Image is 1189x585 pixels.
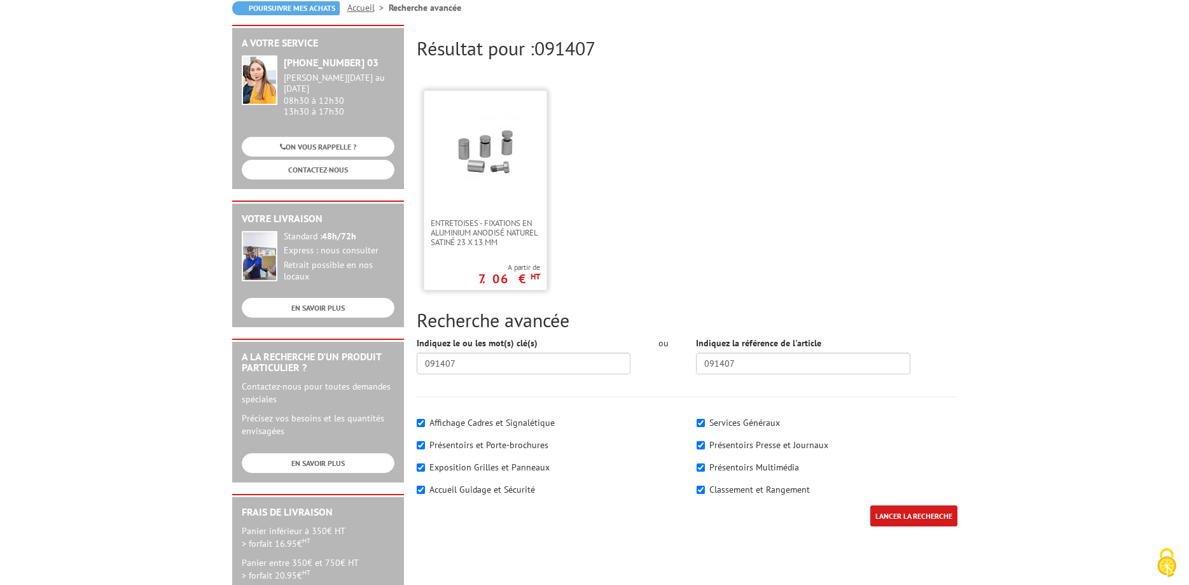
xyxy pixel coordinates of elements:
label: Exposition Grilles et Panneaux [429,462,550,473]
input: Affichage Cadres et Signalétique [417,419,425,427]
label: Présentoirs Multimédia [709,462,799,473]
a: EN SAVOIR PLUS [242,453,394,473]
div: 08h30 à 12h30 13h30 à 17h30 [284,73,394,116]
div: Express : nous consulter [284,245,394,257]
label: Présentoirs Presse et Journaux [709,439,828,451]
div: Retrait possible en nos locaux [284,260,394,283]
h2: Recherche avancée [417,309,957,330]
a: Entretoises - fixations en aluminium anodisé naturel satiné 23 x 13 mm [424,218,546,247]
img: widget-service.jpg [242,55,277,105]
label: Services Généraux [709,417,780,428]
div: ou [650,337,677,349]
input: Accueil Guidage et Sécurité [417,486,425,494]
h2: Résultat pour : [417,38,957,59]
img: Entretoises - fixations en aluminium anodisé naturel satiné 23 x 13 mm [444,110,527,193]
input: LANCER LA RECHERCHE [870,505,957,526]
span: 091407 [534,36,595,60]
label: Indiquez la référence de l'article [696,337,821,349]
label: Affichage Cadres et Signalétique [429,417,555,428]
a: ON VOUS RAPPELLE ? [242,137,394,157]
input: Présentoirs Multimédia [697,463,705,472]
h2: Votre livraison [242,213,394,225]
span: A partir de [478,262,540,272]
a: EN SAVOIR PLUS [242,298,394,318]
label: Classement et Rangement [709,484,810,495]
h2: A la recherche d'un produit particulier ? [242,351,394,374]
label: Présentoirs et Porte-brochures [429,439,548,451]
img: widget-livraison.jpg [242,231,277,281]
label: Indiquez le ou les mot(s) clé(s) [417,337,538,349]
span: > forfait 20.95€ [242,570,310,581]
strong: [PHONE_NUMBER] 03 [284,56,379,69]
sup: HT [302,536,310,545]
p: Panier inférieur à 350€ HT [242,525,394,550]
input: Présentoirs Presse et Journaux [697,441,705,449]
input: Présentoirs et Porte-brochures [417,441,425,449]
label: Accueil Guidage et Sécurité [429,484,535,495]
a: Accueil [347,2,389,13]
span: > forfait 16.95€ [242,538,310,549]
li: Recherche avancée [389,1,461,14]
span: Entretoises - fixations en aluminium anodisé naturel satiné 23 x 13 mm [431,218,540,247]
button: Cookies (fenêtre modale) [1144,542,1189,585]
input: Services Généraux [697,419,705,427]
p: Précisez vos besoins et les quantités envisagées [242,412,394,437]
div: [PERSON_NAME][DATE] au [DATE] [284,73,394,94]
sup: HT [531,271,540,282]
input: Exposition Grilles et Panneaux [417,463,425,472]
a: Poursuivre mes achats [232,1,340,15]
p: Panier entre 350€ et 750€ HT [242,556,394,582]
a: CONTACTEZ-NOUS [242,160,394,180]
input: Classement et Rangement [697,486,705,494]
h2: A votre service [242,38,394,49]
div: Standard : [284,231,394,243]
p: 7.06 € [478,275,540,283]
p: Contactez-nous pour toutes demandes spéciales [242,380,394,405]
sup: HT [302,568,310,577]
strong: 48h/72h [322,230,356,242]
h2: Frais de Livraison [242,507,394,518]
img: Cookies (fenêtre modale) [1151,547,1183,579]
